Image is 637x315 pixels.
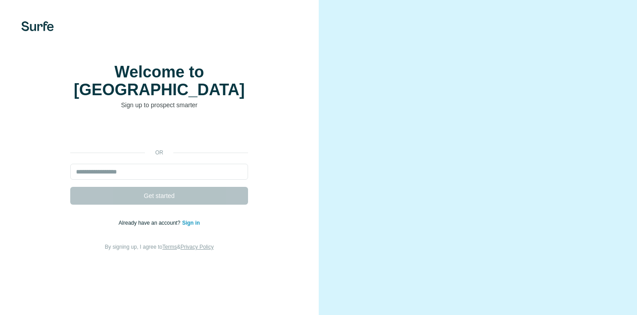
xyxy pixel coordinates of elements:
[70,101,248,109] p: Sign up to prospect smarter
[145,149,173,157] p: or
[182,220,200,226] a: Sign in
[162,244,177,250] a: Terms
[180,244,214,250] a: Privacy Policy
[119,220,182,226] span: Already have an account?
[70,63,248,99] h1: Welcome to [GEOGRAPHIC_DATA]
[21,21,54,31] img: Surfe's logo
[66,123,252,142] iframe: Sign in with Google Button
[105,244,214,250] span: By signing up, I agree to &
